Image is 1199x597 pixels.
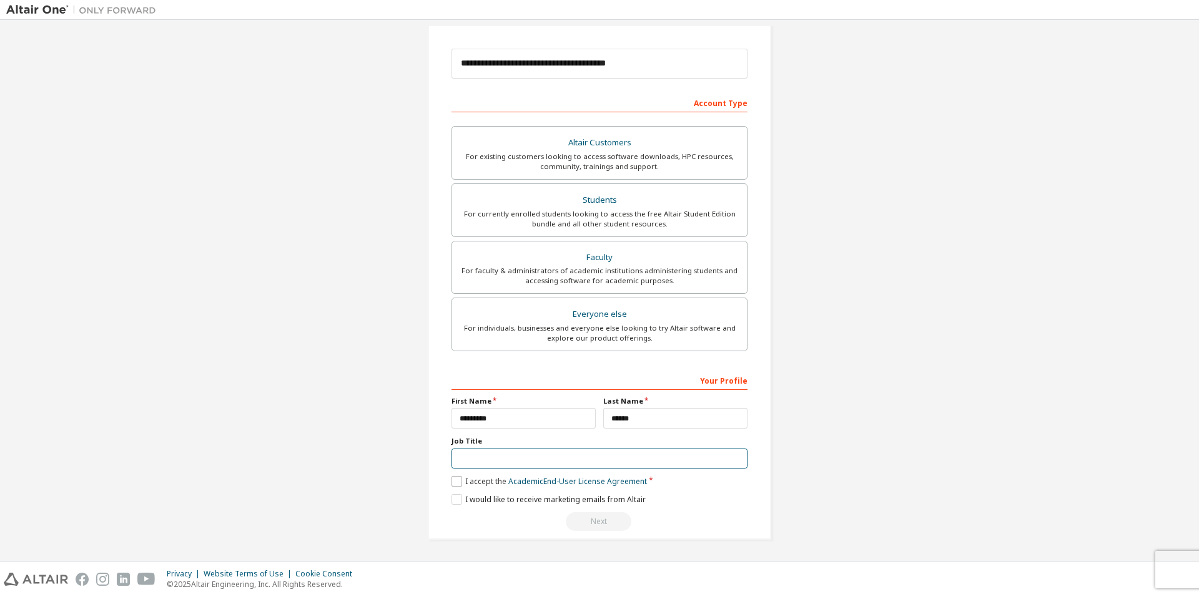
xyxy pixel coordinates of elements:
[451,396,596,406] label: First Name
[460,134,739,152] div: Altair Customers
[508,476,647,487] a: Academic End-User License Agreement
[460,323,739,343] div: For individuals, businesses and everyone else looking to try Altair software and explore our prod...
[451,512,748,531] div: Read and acccept EULA to continue
[603,396,748,406] label: Last Name
[96,573,109,586] img: instagram.svg
[137,573,155,586] img: youtube.svg
[460,249,739,266] div: Faculty
[295,569,360,579] div: Cookie Consent
[451,476,647,487] label: I accept the
[460,306,739,323] div: Everyone else
[6,4,162,16] img: Altair One
[460,209,739,229] div: For currently enrolled students looking to access the free Altair Student Edition bundle and all ...
[167,569,204,579] div: Privacy
[167,579,360,590] p: © 2025 Altair Engineering, Inc. All Rights Reserved.
[4,573,68,586] img: altair_logo.svg
[451,494,646,505] label: I would like to receive marketing emails from Altair
[76,573,89,586] img: facebook.svg
[460,266,739,286] div: For faculty & administrators of academic institutions administering students and accessing softwa...
[451,92,748,112] div: Account Type
[460,152,739,172] div: For existing customers looking to access software downloads, HPC resources, community, trainings ...
[460,192,739,209] div: Students
[204,569,295,579] div: Website Terms of Use
[451,370,748,390] div: Your Profile
[117,573,130,586] img: linkedin.svg
[451,436,748,446] label: Job Title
